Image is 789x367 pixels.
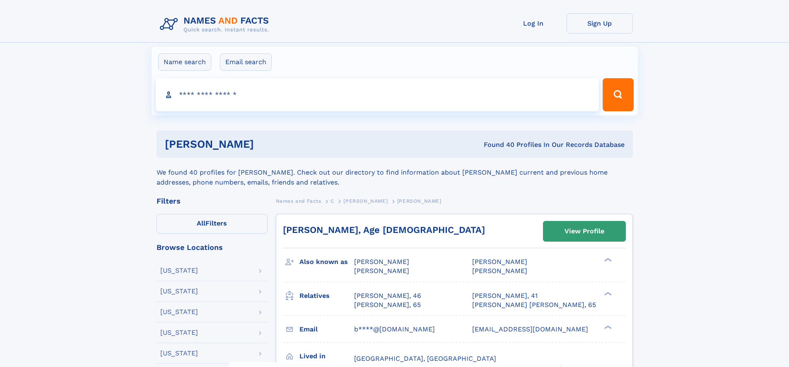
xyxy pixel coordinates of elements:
a: Log In [500,13,567,34]
div: [US_STATE] [160,288,198,295]
div: Found 40 Profiles In Our Records Database [369,140,625,149]
a: [PERSON_NAME], 41 [472,291,538,300]
div: Browse Locations [157,244,268,251]
h3: Relatives [299,289,354,303]
span: [PERSON_NAME] [343,198,388,204]
a: [PERSON_NAME] [343,196,388,206]
div: [US_STATE] [160,267,198,274]
span: [PERSON_NAME] [354,258,409,266]
div: ❯ [602,291,612,296]
div: [US_STATE] [160,329,198,336]
label: Name search [158,53,211,71]
span: [PERSON_NAME] [472,258,527,266]
div: ❯ [602,257,612,263]
a: Sign Up [567,13,633,34]
div: View Profile [565,222,604,241]
span: [EMAIL_ADDRESS][DOMAIN_NAME] [472,325,588,333]
h3: Also known as [299,255,354,269]
img: Logo Names and Facts [157,13,276,36]
span: All [197,219,205,227]
span: [PERSON_NAME] [397,198,442,204]
span: C [331,198,334,204]
div: ❯ [602,324,612,330]
label: Email search [220,53,272,71]
h3: Email [299,322,354,336]
div: [US_STATE] [160,350,198,357]
a: [PERSON_NAME], 65 [354,300,421,309]
span: [PERSON_NAME] [472,267,527,275]
input: search input [156,78,599,111]
label: Filters [157,214,268,234]
a: View Profile [543,221,625,241]
h3: Lived in [299,349,354,363]
span: [PERSON_NAME] [354,267,409,275]
div: We found 40 profiles for [PERSON_NAME]. Check out our directory to find information about [PERSON... [157,158,633,187]
span: [GEOGRAPHIC_DATA], [GEOGRAPHIC_DATA] [354,355,496,362]
a: [PERSON_NAME], Age [DEMOGRAPHIC_DATA] [283,225,485,235]
div: [US_STATE] [160,309,198,315]
a: Names and Facts [276,196,321,206]
a: [PERSON_NAME], 46 [354,291,421,300]
button: Search Button [603,78,633,111]
h1: [PERSON_NAME] [165,139,369,149]
a: C [331,196,334,206]
a: [PERSON_NAME] [PERSON_NAME], 65 [472,300,596,309]
div: Filters [157,197,268,205]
